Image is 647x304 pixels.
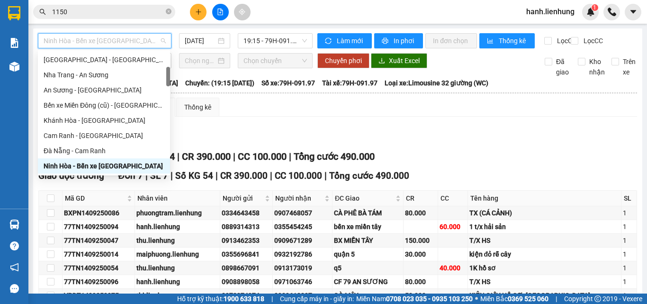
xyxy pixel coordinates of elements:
div: T/X HS [469,235,620,246]
button: Chuyển phơi [317,53,369,68]
span: CR 390.000 [182,151,231,162]
div: 0355696841 [222,249,271,259]
span: CR 390.000 [220,170,268,181]
div: 1 [623,221,635,232]
div: 1 [623,208,635,218]
div: 77TN1409250096 [64,276,133,287]
div: An Sương - Nha Trang [38,83,170,98]
div: VPDT1409250075 [64,290,133,301]
div: Bến xe Miền Đông (cũ) - Nha Trang [38,98,170,113]
span: CC 100.000 [238,151,287,162]
img: warehouse-icon [9,62,19,72]
span: | [171,170,173,181]
button: printerIn phơi [374,33,423,48]
span: Thống kê [499,36,527,46]
div: 77TN1409250054 [64,263,133,273]
div: quận 5 [334,249,402,259]
div: hanh.lienhung [136,276,218,287]
div: KIỆN GIẤY HỒ SƠ, [GEOGRAPHIC_DATA] [469,290,620,301]
span: Lọc CR [553,36,578,46]
div: CÀ PHÊ BÀ TÁM [334,208,402,218]
div: bến xe miền tây [334,221,402,232]
span: | [270,170,272,181]
div: 77TN1409250047 [64,235,133,246]
strong: 1900 633 818 [224,295,264,303]
div: Ninh Hòa - Bến xe Miền Tây [38,158,170,174]
span: Đã giao [552,56,573,77]
div: Bến xe Miền Đông (cũ) - [GEOGRAPHIC_DATA] [44,100,164,111]
button: bar-chartThống kê [479,33,535,48]
div: 0898667091 [222,263,271,273]
div: Thống kê [184,102,211,112]
div: 0913173019 [274,263,331,273]
div: 0913462353 [222,235,271,246]
div: 1K hồ sơ [469,263,620,273]
span: file-add [217,9,224,15]
span: ĐC Giao [335,193,394,203]
div: phuongtram.lienhung [136,208,218,218]
span: Loại xe: Limousine 32 giường (WC) [385,78,488,88]
span: Miền Nam [356,294,473,304]
button: In đơn chọn [425,33,477,48]
div: 0932192786 [274,249,331,259]
span: | [289,151,291,162]
span: Chọn chuyến [243,54,307,68]
span: 1 [593,4,596,11]
div: kiện đỏ rễ cây [469,249,620,259]
span: In phơi [394,36,415,46]
span: Số xe: 79H-091.97 [261,78,315,88]
span: notification [10,263,19,272]
span: Tài xế: 79H-091.97 [322,78,377,88]
div: thu.lienhung [136,263,218,273]
td: 77TN1409250047 [63,234,135,248]
span: printer [382,37,390,45]
span: Trên xe [619,56,639,77]
div: 40.000 [440,263,466,273]
img: solution-icon [9,38,19,48]
div: q5 [334,263,402,273]
span: Miền Bắc [480,294,548,304]
td: 77TN1409250014 [63,248,135,261]
span: | [177,151,180,162]
span: Mã GD [65,193,125,203]
span: Chuyến: (19:15 [DATE]) [185,78,254,88]
div: 0908898058 [222,276,271,287]
div: thi.lienhung [136,290,218,301]
div: BXPN1409250086 [64,208,133,218]
span: Đơn 7 [118,170,144,181]
input: Tìm tên, số ĐT hoặc mã đơn [52,7,164,17]
div: Cam Ranh - [GEOGRAPHIC_DATA] [44,130,164,141]
span: Giao dọc đường [38,170,104,181]
td: 77TN1409250094 [63,220,135,234]
img: warehouse-icon [9,220,19,230]
div: 1 [623,290,635,301]
strong: 0708 023 035 - 0935 103 250 [386,295,473,303]
input: 14/09/2025 [185,36,216,46]
strong: 0369 525 060 [508,295,548,303]
span: | [216,170,218,181]
div: 1 [623,249,635,259]
th: Tên hàng [468,191,621,206]
div: 77TN1409250094 [64,221,133,232]
td: 77TN1409250054 [63,261,135,275]
div: maiphuong.lienhung [136,249,218,259]
div: 80.000 [405,208,436,218]
div: 0889314313 [222,221,271,232]
span: | [324,170,327,181]
th: Nhân viên [135,191,220,206]
span: caret-down [629,8,638,16]
div: 0971063746 [274,276,331,287]
div: BX MIỀN TÂY [334,235,402,246]
div: Đà Nẵng - Cam Ranh [38,143,170,158]
span: hanh.lienhung [519,6,582,18]
button: file-add [212,4,229,20]
span: ⚪️ [475,297,478,301]
div: T/X HS [469,276,620,287]
td: BXPN1409250086 [63,206,135,220]
span: aim [239,9,245,15]
button: aim [234,4,251,20]
span: | [556,294,557,304]
div: 1 [623,263,635,273]
span: search [39,9,46,15]
span: 19:15 - 79H-091.97 [243,34,307,48]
